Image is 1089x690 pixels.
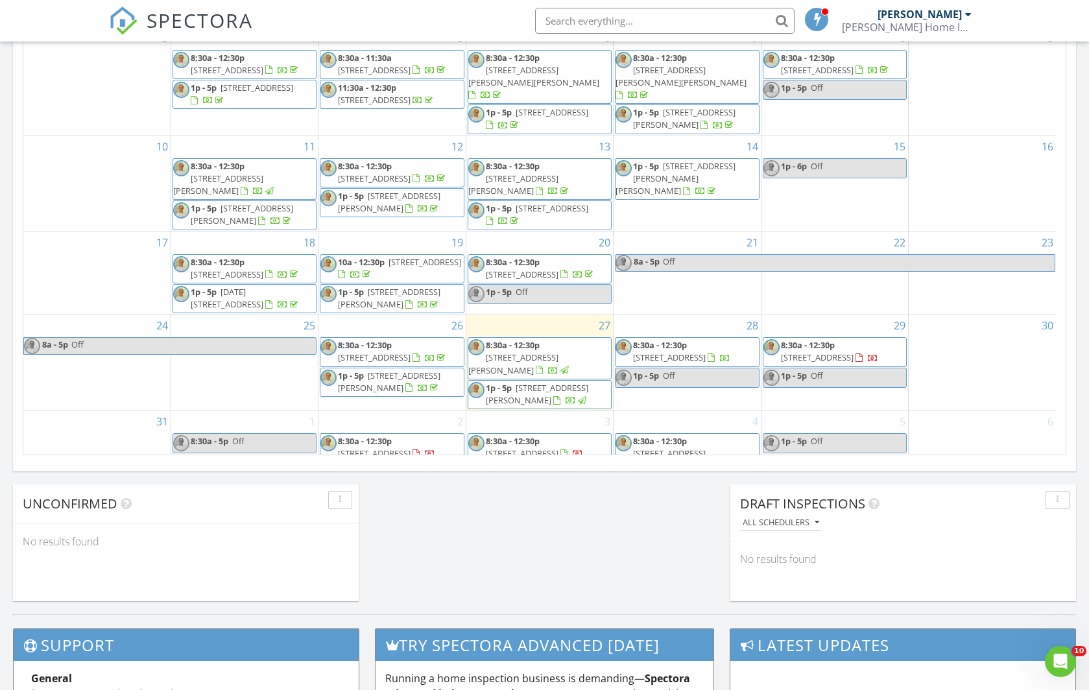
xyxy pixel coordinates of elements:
span: [STREET_ADDRESS] [338,447,411,459]
a: Go to August 26, 2025 [449,315,466,336]
div: No results found [730,541,1076,577]
a: 8:30a - 12:30p [STREET_ADDRESS] [338,160,448,184]
a: Go to August 29, 2025 [891,315,908,336]
img: img_8808.jpeg [468,256,485,272]
a: Go to August 22, 2025 [891,232,908,253]
img: img_8808.jpeg [763,339,780,355]
img: img_8808.jpeg [173,52,189,68]
img: img_8808.jpeg [616,160,632,176]
a: 1p - 5p [STREET_ADDRESS][PERSON_NAME][PERSON_NAME] [616,160,736,196]
span: Off [811,370,823,381]
span: [STREET_ADDRESS] [338,94,411,106]
span: 1p - 5p [633,106,659,118]
td: Go to August 8, 2025 [761,27,908,136]
a: 1p - 5p [DATE][STREET_ADDRESS] [191,286,300,310]
span: 1p - 5p [338,370,364,381]
td: Go to August 13, 2025 [466,136,613,232]
span: [STREET_ADDRESS] [191,268,263,280]
a: Go to August 15, 2025 [891,136,908,157]
img: img_8808.jpeg [468,286,485,302]
a: 1p - 5p [STREET_ADDRESS] [191,82,293,106]
span: 1p - 5p [486,106,512,118]
span: 8:30a - 12:30p [486,160,540,172]
span: 1p - 5p [486,202,512,214]
span: [STREET_ADDRESS][PERSON_NAME] [468,351,558,375]
td: Go to August 7, 2025 [614,27,761,136]
a: 8:30a - 12:30p [STREET_ADDRESS] [468,433,612,462]
a: 10a - 12:30p [STREET_ADDRESS] [338,256,461,280]
span: 1p - 5p [633,370,659,381]
a: 1p - 5p [STREET_ADDRESS] [486,106,588,130]
a: 1p - 5p [STREET_ADDRESS][PERSON_NAME] [338,190,440,214]
img: img_8808.jpeg [320,286,337,302]
span: Off [516,286,528,298]
a: 1p - 5p [STREET_ADDRESS] [468,200,612,230]
img: img_8808.jpeg [468,52,485,68]
img: img_8808.jpeg [173,202,189,219]
a: 8:30a - 12:30p [STREET_ADDRESS] [320,158,464,187]
td: Go to August 31, 2025 [23,411,171,506]
td: Go to August 20, 2025 [466,232,613,315]
td: Go to August 12, 2025 [318,136,466,232]
td: Go to August 10, 2025 [23,136,171,232]
img: img_8808.jpeg [320,82,337,98]
span: [STREET_ADDRESS] [781,64,854,76]
a: Go to August 14, 2025 [744,136,761,157]
a: Go to August 19, 2025 [449,232,466,253]
a: 8:30a - 12:30p [STREET_ADDRESS] [320,433,464,462]
span: 8:30a - 11:30a [338,52,392,64]
div: No results found [13,524,359,559]
a: 1p - 5p [STREET_ADDRESS][PERSON_NAME] [320,368,464,397]
td: Go to August 28, 2025 [614,315,761,411]
span: 1p - 5p [486,286,512,298]
span: 8a - 5p [42,338,69,354]
span: 8a - 5p [633,255,660,271]
a: 1p - 5p [DATE][STREET_ADDRESS] [173,284,317,313]
span: [STREET_ADDRESS] [389,256,461,268]
div: All schedulers [743,518,819,527]
td: Go to August 16, 2025 [909,136,1056,232]
a: Go to August 17, 2025 [154,232,171,253]
span: [STREET_ADDRESS][PERSON_NAME] [173,172,263,196]
a: 8:30a - 12:30p [STREET_ADDRESS][PERSON_NAME][PERSON_NAME] [615,50,759,104]
a: Go to September 1, 2025 [307,411,318,432]
span: 8:30a - 12:30p [191,256,245,268]
a: 8:30a - 12:30p [STREET_ADDRESS][PERSON_NAME] [615,433,759,475]
span: 1p - 5p [781,82,807,93]
button: All schedulers [740,514,822,532]
img: img_8808.jpeg [173,435,189,451]
td: Go to September 6, 2025 [909,411,1056,506]
img: img_8808.jpeg [173,160,189,176]
a: Go to August 13, 2025 [596,136,613,157]
a: 8:30a - 12:30p [STREET_ADDRESS][PERSON_NAME] [173,158,317,200]
td: Go to September 1, 2025 [171,411,318,506]
span: 8:30a - 12:30p [633,339,687,351]
input: Search everything... [535,8,795,34]
img: img_8808.jpeg [320,370,337,386]
td: Go to August 30, 2025 [909,315,1056,411]
span: 8:30a - 12:30p [191,160,245,172]
img: img_8808.jpeg [468,160,485,176]
img: img_8808.jpeg [616,255,632,271]
a: 8:30a - 12:30p [STREET_ADDRESS] [615,337,759,366]
img: img_8808.jpeg [468,106,485,123]
span: SPECTORA [147,6,253,34]
a: 8:30a - 12:30p [STREET_ADDRESS] [468,254,612,283]
a: 1p - 5p [STREET_ADDRESS][PERSON_NAME] [338,370,440,394]
a: Go to August 31, 2025 [154,411,171,432]
a: Go to August 11, 2025 [301,136,318,157]
td: Go to August 24, 2025 [23,315,171,411]
span: 1p - 5p [191,286,217,298]
a: 1p - 5p [STREET_ADDRESS][PERSON_NAME] [191,202,293,226]
a: 8:30a - 12:30p [STREET_ADDRESS][PERSON_NAME][PERSON_NAME] [468,50,612,104]
a: 8:30a - 12:30p [STREET_ADDRESS] [633,339,730,363]
a: 8:30a - 12:30p [STREET_ADDRESS] [173,254,317,283]
img: img_8808.jpeg [468,435,485,451]
span: [STREET_ADDRESS][PERSON_NAME] [468,172,558,196]
td: Go to August 6, 2025 [466,27,613,136]
img: img_8808.jpeg [24,338,40,354]
a: 8:30a - 12:30p [STREET_ADDRESS][PERSON_NAME] [173,160,276,196]
span: 11:30a - 12:30p [338,82,396,93]
a: 8:30a - 12:30p [STREET_ADDRESS][PERSON_NAME] [616,435,706,471]
span: 8:30a - 12:30p [486,52,540,64]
